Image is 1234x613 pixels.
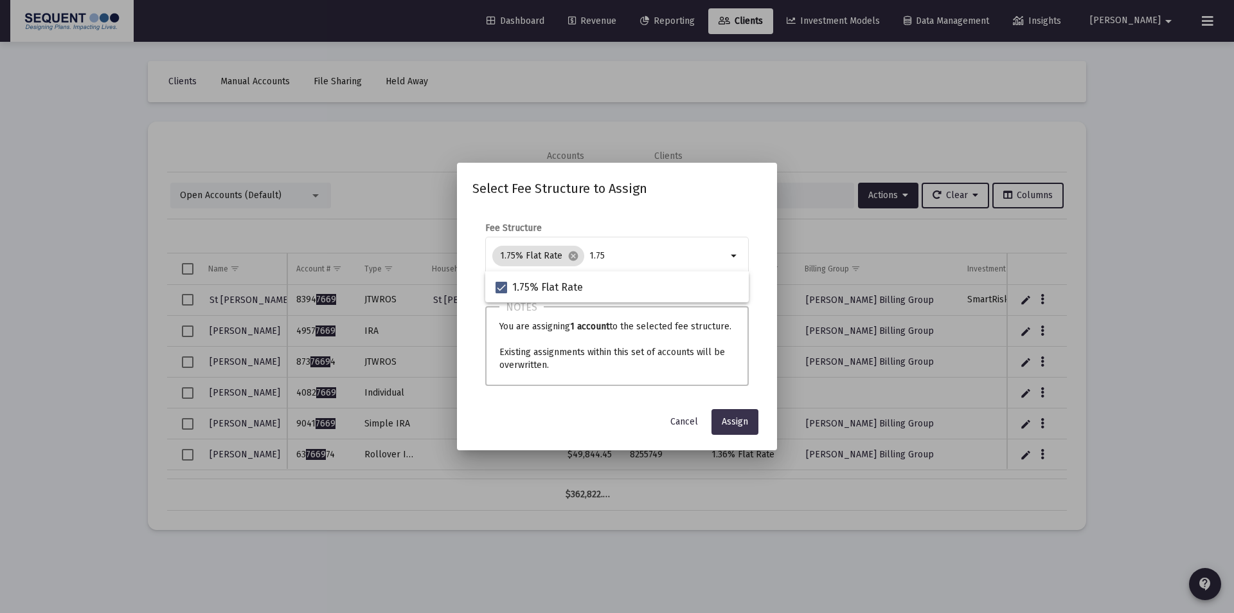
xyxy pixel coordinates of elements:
input: Select fee structures [589,251,727,261]
div: You are assigning to the selected fee structure. Existing assignments within this set of accounts... [485,306,749,386]
button: Cancel [660,409,708,435]
h3: Notes [499,298,544,316]
b: 1 account [570,321,609,332]
span: 1.75% Flat Rate [512,280,583,295]
mat-icon: cancel [568,250,579,262]
span: Cancel [670,416,698,427]
mat-chip: 1.75% Flat Rate [492,246,584,266]
span: Assign [722,416,748,427]
h2: Select Fee Structure to Assign [472,178,762,199]
button: Assign [711,409,758,435]
mat-icon: arrow_drop_down [727,248,742,264]
label: Fee Structure [485,223,542,233]
mat-chip-list: Selection [492,243,727,269]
